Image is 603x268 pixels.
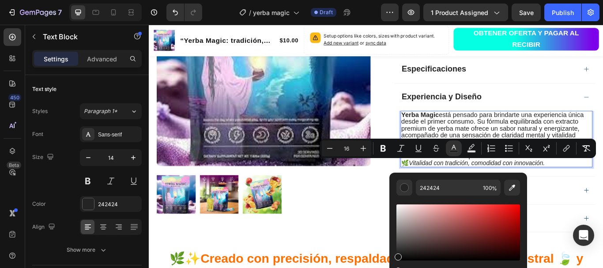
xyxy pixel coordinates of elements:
[32,107,48,115] div: Styles
[67,245,108,254] div: Show more
[98,131,139,139] div: Sans-serif
[32,221,57,233] div: Align
[492,184,497,193] span: %
[512,4,541,21] button: Save
[293,188,399,199] div: Rich Text Editor. Editing area: main
[320,8,333,16] span: Draft
[4,4,66,21] button: 7
[149,25,603,268] iframe: Design area
[294,158,461,165] span: 🌿
[293,79,389,91] div: Rich Text Editor. Editing area: main
[294,46,369,57] strong: Especificaciones
[98,200,139,208] div: 242424
[355,4,524,30] button: <p><span style="color:#FFFFFF;font-size:18px;"><strong>OBTENER OFERTA Y PAGAR AL RECIBIR</strong>...
[378,6,501,28] strong: OBTENER OFERTA Y PAGAR AL RECIBIR
[253,8,290,17] span: yerba magic
[80,103,142,119] button: Paragraph 1*
[519,9,534,16] span: Save
[552,8,574,17] div: Publish
[423,4,508,21] button: 1 product assigned
[293,46,371,58] div: Rich Text Editor. Editing area: main
[294,101,338,109] strong: Yerba Magic
[294,79,388,89] strong: Experiencia y Diseño
[573,225,594,246] div: Open Intercom Messenger
[32,242,142,258] button: Show more
[293,220,354,232] div: Rich Text Editor. Editing area: main
[43,31,118,42] p: Text Block
[320,139,596,158] div: Editor contextual toolbar
[294,220,352,230] strong: Cómo Usarlo
[32,130,43,138] div: Font
[58,7,62,18] p: 7
[294,188,398,198] strong: Materiales y Tecnología
[32,85,57,93] div: Text style
[431,8,488,17] span: 1 product assigned
[84,107,117,115] span: Paragraph 1*
[32,200,46,208] div: Color
[7,162,21,169] div: Beta
[166,4,202,21] div: Undo/Redo
[303,158,461,165] i: Vitalidad con tradición, comodidad con innovación.
[44,54,68,64] p: Settings
[249,8,251,17] span: /
[8,94,21,101] div: 450
[416,180,479,196] input: E.g FFFFFF
[293,101,517,167] div: Rich Text Editor. Editing area: main
[87,54,117,64] p: Advanced
[294,101,507,158] span: está pensado para brindarte una experiencia única desde el primer consumo. Su fórmula equilibrada...
[32,151,56,163] div: Size
[544,4,581,21] button: Publish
